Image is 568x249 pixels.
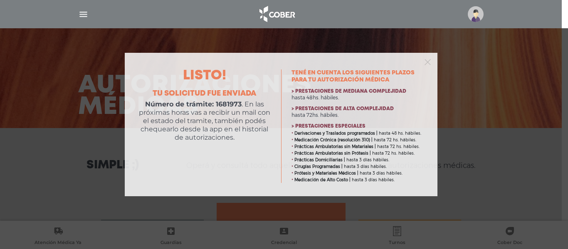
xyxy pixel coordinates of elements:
h4: > Prestaciones de mediana complejidad [291,89,424,94]
p: hasta 72hs. hábiles. [291,112,424,118]
span: hasta 72 hs. hábiles. [374,137,416,143]
h4: Tu solicitud fue enviada [138,89,271,99]
span: hasta 3 días hábiles. [346,157,389,163]
b: Medicación de Alto Costo | [294,177,351,182]
h4: > Prestaciones especiales [291,123,424,129]
b: Número de trámite: 1681973 [145,100,242,108]
p: . En las próximas horas vas a recibir un mail con el estado del tramite, también podés chequearlo... [138,100,271,142]
b: Prácticas Ambulatorias sin Prótesis | [294,150,371,156]
span: hasta 48 hs. hábiles. [379,131,421,136]
span: hasta 72 hs. hábiles. [372,150,415,156]
b: Prótesis y Materiales Médicos | [294,170,358,176]
h3: Tené en cuenta los siguientes plazos para tu autorización médica [291,69,424,84]
span: hasta 3 días hábiles. [352,177,395,182]
span: hasta 72 hs. hábiles. [377,144,420,149]
p: hasta 48hs. hábiles. [291,94,424,101]
b: Derivaciones y Traslados programados | [294,131,378,136]
b: Cirugías Programadas | [294,164,343,169]
span: hasta 3 días hábiles. [344,164,387,169]
span: hasta 3 días hábiles. [360,170,403,176]
h4: > Prestaciones de alta complejidad [291,106,424,112]
b: Medicación Crónica (resolución 310) | [294,137,373,143]
h2: Listo! [138,69,271,83]
b: Prácticas Domiciliarias | [294,157,345,163]
b: Prácticas Ambulatorias sin Materiales | [294,144,376,149]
